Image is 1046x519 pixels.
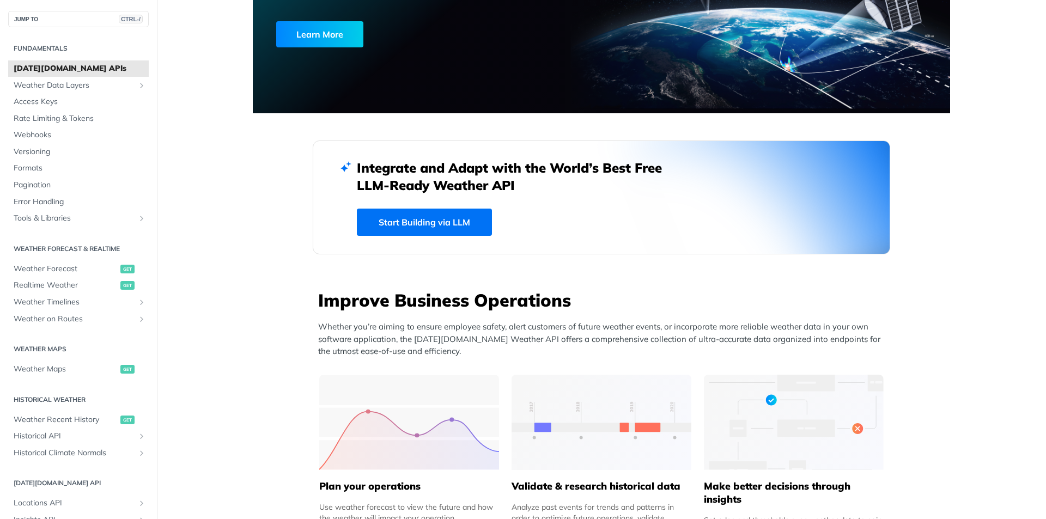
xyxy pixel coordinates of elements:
span: Pagination [14,180,146,191]
button: Show subpages for Weather Timelines [137,298,146,307]
span: Rate Limiting & Tokens [14,113,146,124]
img: 13d7ca0-group-496-2.svg [512,375,691,470]
span: get [120,281,135,290]
button: Show subpages for Weather Data Layers [137,81,146,90]
span: Formats [14,163,146,174]
button: Show subpages for Historical Climate Normals [137,449,146,457]
a: Rate Limiting & Tokens [8,111,149,127]
a: Versioning [8,144,149,160]
a: Learn More [276,21,546,47]
a: Weather Data LayersShow subpages for Weather Data Layers [8,77,149,94]
span: get [120,416,135,424]
h5: Validate & research historical data [512,480,691,493]
span: Weather Data Layers [14,80,135,91]
h2: Weather Forecast & realtime [8,244,149,254]
img: 39565e8-group-4962x.svg [319,375,499,470]
span: CTRL-/ [119,15,143,23]
span: Tools & Libraries [14,213,135,224]
span: Webhooks [14,130,146,141]
a: Error Handling [8,194,149,210]
div: Learn More [276,21,363,47]
span: get [120,365,135,374]
span: Locations API [14,498,135,509]
a: Pagination [8,177,149,193]
a: Historical APIShow subpages for Historical API [8,428,149,444]
a: Locations APIShow subpages for Locations API [8,495,149,511]
span: Weather on Routes [14,314,135,325]
button: Show subpages for Tools & Libraries [137,214,146,223]
a: Weather TimelinesShow subpages for Weather Timelines [8,294,149,310]
h2: Weather Maps [8,344,149,354]
span: Weather Timelines [14,297,135,308]
a: Weather Recent Historyget [8,412,149,428]
span: Weather Forecast [14,264,118,274]
span: get [120,265,135,273]
h2: [DATE][DOMAIN_NAME] API [8,478,149,488]
h2: Integrate and Adapt with the World’s Best Free LLM-Ready Weather API [357,159,678,194]
span: Historical API [14,431,135,442]
h3: Improve Business Operations [318,288,890,312]
h2: Fundamentals [8,44,149,53]
span: Access Keys [14,96,146,107]
a: Webhooks [8,127,149,143]
span: Weather Recent History [14,414,118,425]
a: Tools & LibrariesShow subpages for Tools & Libraries [8,210,149,227]
span: [DATE][DOMAIN_NAME] APIs [14,63,146,74]
a: Realtime Weatherget [8,277,149,294]
a: Access Keys [8,94,149,110]
h2: Historical Weather [8,395,149,405]
h5: Plan your operations [319,480,499,493]
a: Historical Climate NormalsShow subpages for Historical Climate Normals [8,445,149,461]
h5: Make better decisions through insights [704,480,884,506]
button: Show subpages for Weather on Routes [137,315,146,323]
img: a22d113-group-496-32x.svg [704,375,884,470]
button: Show subpages for Historical API [137,432,146,441]
span: Versioning [14,146,146,157]
span: Error Handling [14,197,146,207]
a: [DATE][DOMAIN_NAME] APIs [8,60,149,77]
span: Realtime Weather [14,280,118,291]
a: Formats [8,160,149,176]
p: Whether you’re aiming to ensure employee safety, alert customers of future weather events, or inc... [318,321,890,358]
span: Historical Climate Normals [14,448,135,459]
button: JUMP TOCTRL-/ [8,11,149,27]
button: Show subpages for Locations API [137,499,146,508]
a: Weather on RoutesShow subpages for Weather on Routes [8,311,149,327]
a: Weather Mapsget [8,361,149,377]
a: Start Building via LLM [357,209,492,236]
a: Weather Forecastget [8,261,149,277]
span: Weather Maps [14,364,118,375]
